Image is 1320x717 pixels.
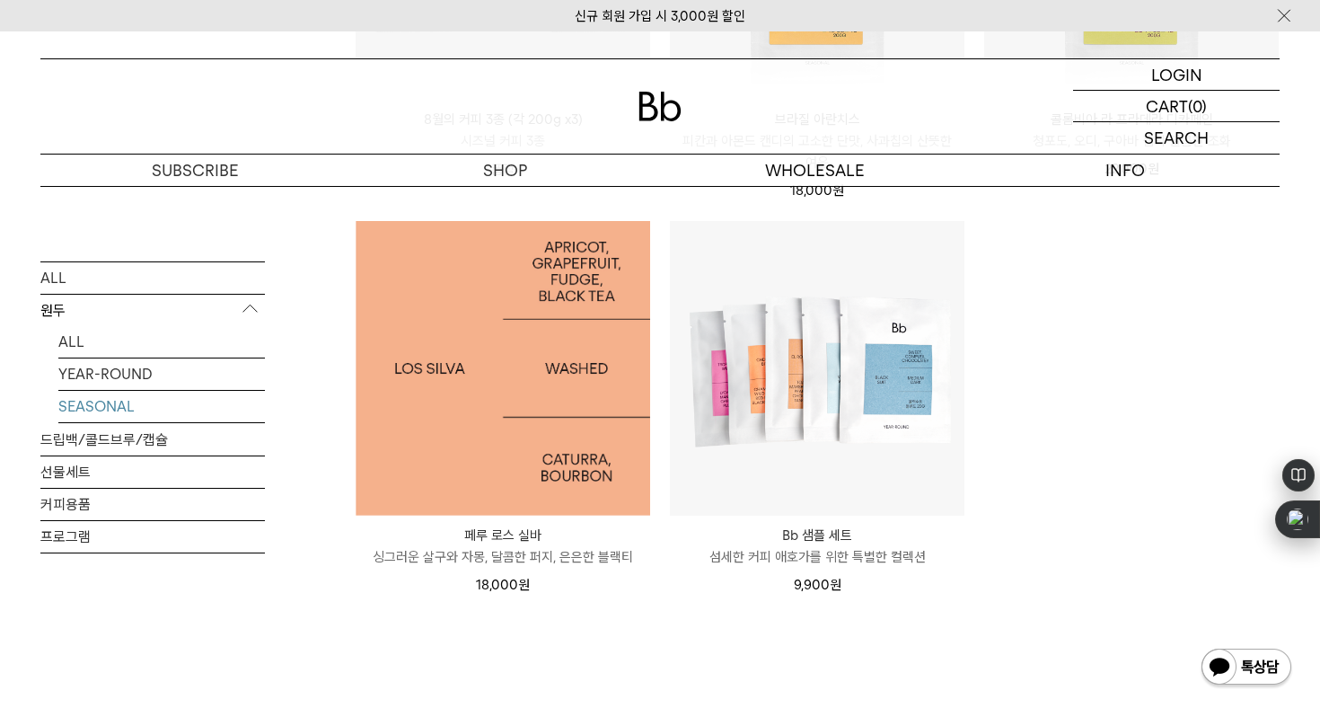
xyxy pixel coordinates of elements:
[794,577,841,593] span: 9,900
[356,221,650,516] img: 1000000480_add2_053.jpg
[40,423,265,455] a: 드립백/콜드브루/캡슐
[356,546,650,568] p: 싱그러운 살구와 자몽, 달콤한 퍼지, 은은한 블랙티
[1146,91,1188,121] p: CART
[832,182,844,199] span: 원
[58,358,265,389] a: YEAR-ROUND
[40,261,265,293] a: ALL
[660,155,970,186] p: WHOLESALE
[575,8,745,24] a: 신규 회원 가입 시 3,000원 할인
[670,525,964,568] a: Bb 샘플 세트 섬세한 커피 애호가를 위한 특별한 컬렉션
[40,456,265,487] a: 선물세트
[58,390,265,421] a: SEASONAL
[518,577,530,593] span: 원
[1144,122,1209,154] p: SEARCH
[40,520,265,552] a: 프로그램
[476,577,530,593] span: 18,000
[670,546,964,568] p: 섬세한 커피 애호가를 위한 특별한 컬렉션
[638,92,682,121] img: 로고
[356,221,650,516] a: 페루 로스 실바
[670,221,964,516] img: Bb 샘플 세트
[1073,91,1280,122] a: CART (0)
[790,182,844,199] span: 18,000
[1200,647,1293,690] img: 카카오톡 채널 1:1 채팅 버튼
[58,325,265,357] a: ALL
[1151,59,1202,90] p: LOGIN
[830,577,841,593] span: 원
[970,155,1280,186] p: INFO
[40,155,350,186] a: SUBSCRIBE
[350,155,660,186] a: SHOP
[1188,91,1207,121] p: (0)
[356,525,650,568] a: 페루 로스 실바 싱그러운 살구와 자몽, 달콤한 퍼지, 은은한 블랙티
[40,488,265,519] a: 커피용품
[670,525,964,546] p: Bb 샘플 세트
[1073,59,1280,91] a: LOGIN
[356,525,650,546] p: 페루 로스 실바
[40,294,265,326] p: 원두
